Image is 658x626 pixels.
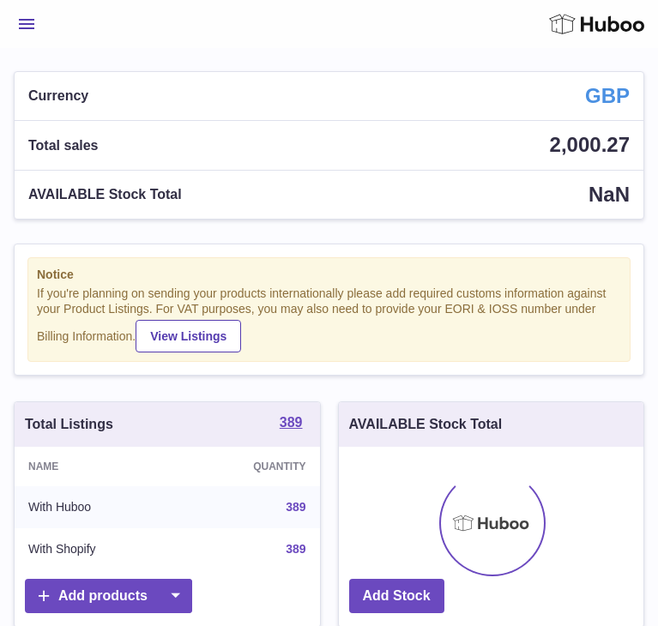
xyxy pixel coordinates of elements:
[349,415,503,434] h3: AVAILABLE Stock Total
[286,542,305,556] a: 389
[15,171,643,219] a: AVAILABLE Stock Total NaN
[15,447,180,486] th: Name
[180,447,320,486] th: Quantity
[585,82,630,110] strong: GBP
[550,133,630,156] span: 2,000.27
[280,416,303,430] strong: 389
[25,579,192,614] a: Add products
[286,500,305,514] a: 389
[15,486,180,528] td: With Huboo
[28,185,182,204] span: AVAILABLE Stock Total
[28,136,99,155] span: Total sales
[37,286,621,352] div: If you're planning on sending your products internationally please add required customs informati...
[28,87,88,105] span: Currency
[136,320,241,352] a: View Listings
[589,183,630,206] span: NaN
[349,579,444,614] a: Add Stock
[25,415,113,434] h3: Total Listings
[280,416,303,433] a: 389
[15,528,180,570] td: With Shopify
[37,267,621,283] strong: Notice
[15,121,643,169] a: Total sales 2,000.27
